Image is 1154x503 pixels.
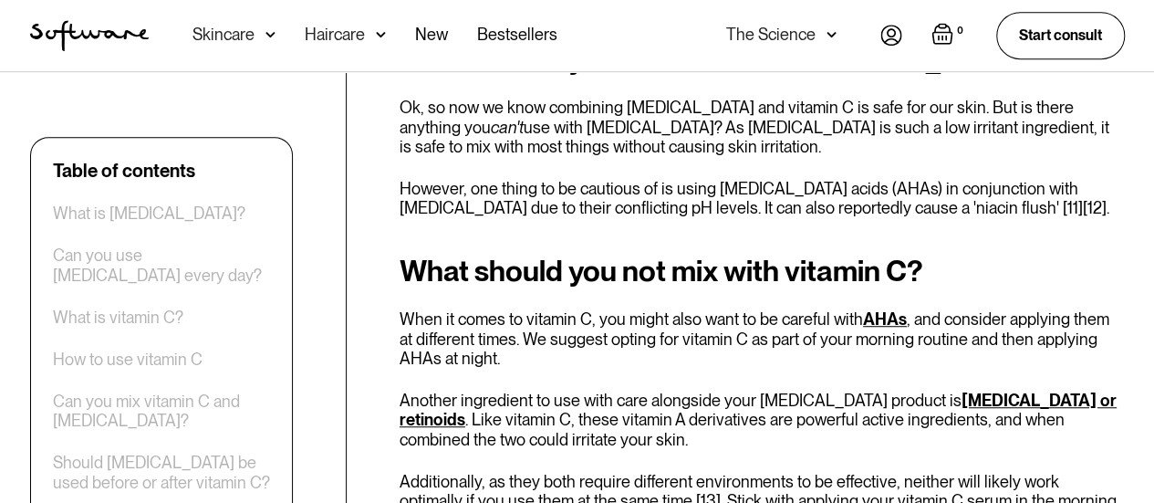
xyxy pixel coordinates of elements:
a: AHAs [863,309,907,329]
h2: What should you not mix with [MEDICAL_DATA]? [400,43,1125,76]
img: arrow down [376,26,386,44]
a: home [30,20,149,51]
div: The Science [726,26,816,44]
p: When it comes to vitamin C, you might also want to be careful with , and consider applying them a... [400,309,1125,369]
img: arrow down [827,26,837,44]
p: Another ingredient to use with care alongside your [MEDICAL_DATA] product is . Like vitamin C, th... [400,391,1125,450]
a: How to use vitamin C [53,350,203,370]
a: Can you mix vitamin C and [MEDICAL_DATA]? [53,392,270,431]
a: Open empty cart [931,23,967,48]
em: can't [491,118,524,137]
img: Software Logo [30,20,149,51]
h2: What should you not mix with vitamin C? [400,255,1125,288]
a: Start consult [996,12,1125,58]
div: Skincare [192,26,255,44]
a: What is [MEDICAL_DATA]? [53,204,245,224]
a: Should [MEDICAL_DATA] be used before or after vitamin C? [53,453,270,492]
p: However, one thing to be cautious of is using [MEDICAL_DATA] acids (AHAs) in conjunction with [ME... [400,179,1125,218]
div: 0 [953,23,967,39]
div: Table of contents [53,160,195,182]
div: Haircare [305,26,365,44]
a: [MEDICAL_DATA] or retinoids [400,391,1117,430]
p: Ok, so now we know combining [MEDICAL_DATA] and vitamin C is safe for our skin. But is there anyt... [400,98,1125,157]
a: What is vitamin C? [53,308,183,328]
img: arrow down [265,26,276,44]
a: Can you use [MEDICAL_DATA] every day? [53,246,270,285]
